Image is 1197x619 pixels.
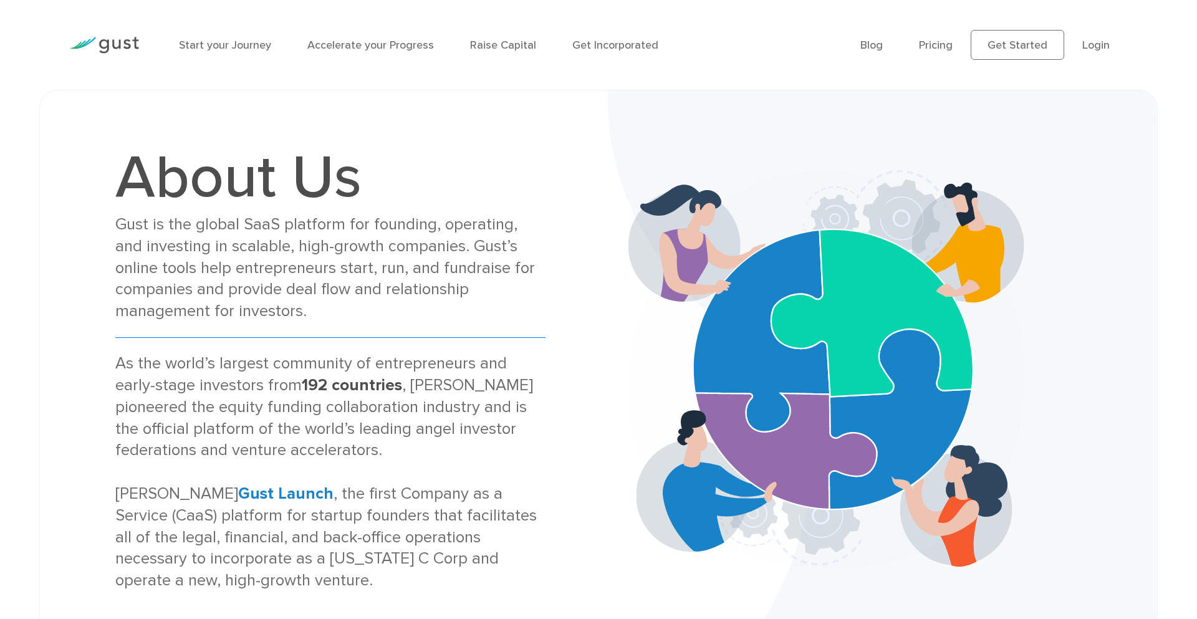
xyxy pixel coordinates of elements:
[69,37,139,54] img: Gust Logo
[238,484,334,503] a: Gust Launch
[307,39,434,52] a: Accelerate your Progress
[1082,39,1110,52] a: Login
[572,39,658,52] a: Get Incorporated
[860,39,883,52] a: Blog
[919,39,953,52] a: Pricing
[115,148,546,208] h1: About Us
[115,353,546,592] div: As the world’s largest community of entrepreneurs and early-stage investors from , [PERSON_NAME] ...
[179,39,271,52] a: Start your Journey
[971,30,1064,60] a: Get Started
[470,39,536,52] a: Raise Capital
[115,214,546,322] div: Gust is the global SaaS platform for founding, operating, and investing in scalable, high-growth ...
[302,375,402,395] strong: 192 countries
